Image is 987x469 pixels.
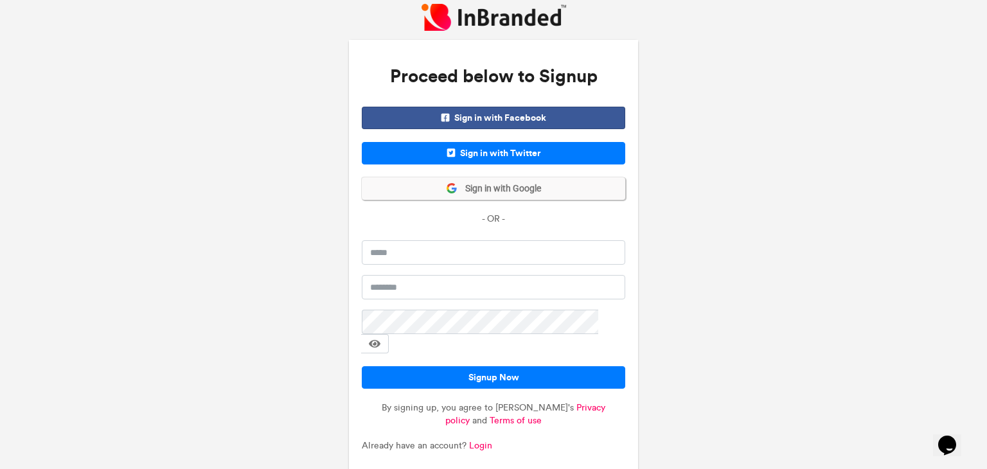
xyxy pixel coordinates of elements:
[362,402,625,439] p: By signing up, you agree to [PERSON_NAME]'s and
[362,107,625,129] span: Sign in with Facebook
[362,177,625,200] button: Sign in with Google
[362,53,625,100] h3: Proceed below to Signup
[362,213,625,226] p: - OR -
[445,402,605,426] a: Privacy policy
[458,182,541,195] span: Sign in with Google
[362,439,625,452] p: Already have an account?
[469,440,492,451] a: Login
[362,142,625,164] span: Sign in with Twitter
[422,4,566,30] img: InBranded Logo
[490,415,542,426] a: Terms of use
[362,366,625,389] button: Signup Now
[933,418,974,456] iframe: chat widget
